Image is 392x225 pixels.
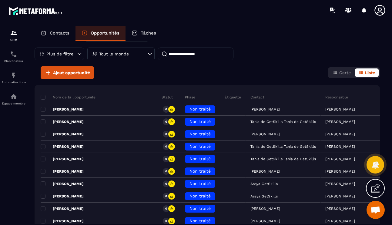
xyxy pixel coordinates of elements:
p: [PERSON_NAME] [325,219,355,223]
a: schedulerschedulerPlanificateur [2,46,26,67]
a: Opportunités [75,26,126,41]
p: Phase [185,95,195,100]
span: Non traité [189,206,211,211]
p: 0 [165,144,167,149]
span: Carte [339,70,351,75]
span: Non traité [189,131,211,136]
img: formation [10,29,17,37]
a: automationsautomationsAutomatisations [2,67,26,88]
p: [PERSON_NAME] [41,181,84,186]
p: Contact [250,95,264,100]
p: Étiquette [225,95,241,100]
p: [PERSON_NAME] [41,194,84,199]
p: [PERSON_NAME] [325,144,355,149]
button: Carte [329,68,354,77]
p: Statut [162,95,173,100]
p: [PERSON_NAME] [325,120,355,124]
p: [PERSON_NAME] [41,132,84,137]
a: automationsautomationsEspace membre [2,88,26,110]
img: logo [8,5,63,16]
p: [PERSON_NAME] [325,194,355,198]
p: CRM [2,38,26,41]
button: Ajout opportunité [41,66,94,79]
a: Contacts [35,26,75,41]
p: Planificateur [2,59,26,63]
p: Nom de la l'opportunité [41,95,95,100]
span: Non traité [189,156,211,161]
span: Non traité [189,107,211,111]
p: [PERSON_NAME] [325,169,355,174]
p: 0 [165,182,167,186]
span: Non traité [189,218,211,223]
p: Responsable [325,95,348,100]
p: 0 [165,219,167,223]
p: 0 [165,169,167,174]
p: 0 [165,157,167,161]
a: formationformationCRM [2,25,26,46]
p: [PERSON_NAME] [41,119,84,124]
span: Ajout opportunité [53,70,90,76]
span: Liste [365,70,375,75]
p: [PERSON_NAME] [41,169,84,174]
p: [PERSON_NAME] [41,157,84,161]
a: Tâches [126,26,162,41]
p: [PERSON_NAME] [41,206,84,211]
span: Non traité [189,144,211,149]
p: Automatisations [2,81,26,84]
button: Liste [355,68,379,77]
p: Espace membre [2,102,26,105]
span: Non traité [189,119,211,124]
span: Non traité [189,169,211,174]
p: 0 [165,194,167,198]
p: [PERSON_NAME] [41,219,84,223]
p: Tâches [141,30,156,36]
p: Tout le monde [99,52,129,56]
p: [PERSON_NAME] [41,144,84,149]
p: 0 [165,132,167,136]
img: automations [10,72,17,79]
p: Plus de filtre [46,52,73,56]
span: Non traité [189,181,211,186]
span: Non traité [189,194,211,198]
p: [PERSON_NAME] [325,132,355,136]
p: Opportunités [91,30,119,36]
img: automations [10,93,17,100]
p: [PERSON_NAME] [325,207,355,211]
img: scheduler [10,51,17,58]
p: 0 [165,207,167,211]
p: [PERSON_NAME] [41,107,84,112]
p: 0 [165,107,167,111]
p: [PERSON_NAME] [325,157,355,161]
p: Contacts [50,30,69,36]
a: Ouvrir le chat [367,201,385,219]
p: 0 [165,120,167,124]
p: [PERSON_NAME] [325,107,355,111]
p: [PERSON_NAME] [325,182,355,186]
